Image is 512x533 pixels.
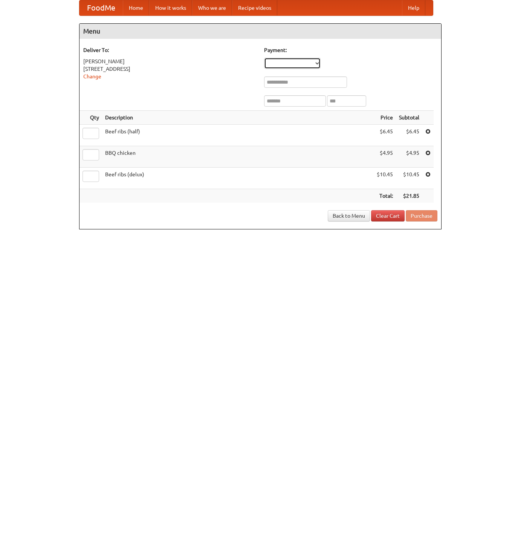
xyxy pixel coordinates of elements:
th: Qty [79,111,102,125]
td: $4.95 [396,146,422,168]
td: Beef ribs (delux) [102,168,374,189]
td: Beef ribs (half) [102,125,374,146]
h5: Deliver To: [83,46,257,54]
td: $10.45 [374,168,396,189]
a: Home [123,0,149,15]
th: Price [374,111,396,125]
div: [PERSON_NAME] [83,58,257,65]
a: Clear Cart [371,210,405,221]
td: $4.95 [374,146,396,168]
td: $6.45 [396,125,422,146]
th: Description [102,111,374,125]
h4: Menu [79,24,441,39]
button: Purchase [406,210,437,221]
div: [STREET_ADDRESS] [83,65,257,73]
a: How it works [149,0,192,15]
a: FoodMe [79,0,123,15]
td: $6.45 [374,125,396,146]
a: Back to Menu [328,210,370,221]
th: $21.85 [396,189,422,203]
th: Total: [374,189,396,203]
a: Change [83,73,101,79]
a: Recipe videos [232,0,277,15]
a: Help [402,0,425,15]
a: Who we are [192,0,232,15]
td: BBQ chicken [102,146,374,168]
th: Subtotal [396,111,422,125]
h5: Payment: [264,46,437,54]
td: $10.45 [396,168,422,189]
